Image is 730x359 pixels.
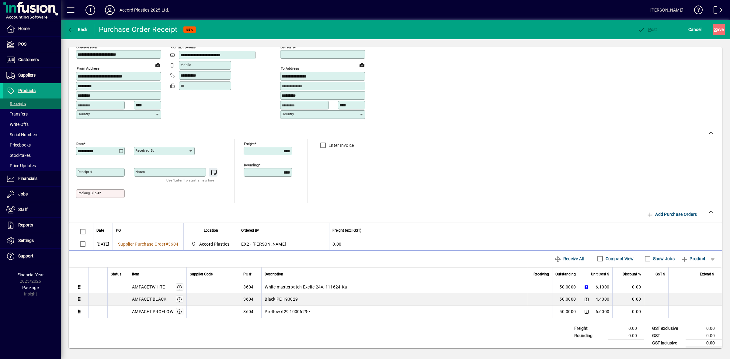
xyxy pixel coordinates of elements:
[190,271,213,278] span: Supplier Code
[18,73,36,78] span: Suppliers
[690,1,703,21] a: Knowledge Base
[241,227,326,234] div: Ordered By
[552,293,579,305] td: 50.0000
[714,25,724,34] span: ave
[261,305,528,318] td: Proflow 629 1000629-k
[132,271,139,278] span: Item
[650,5,683,15] div: [PERSON_NAME]
[76,141,84,146] mat-label: Date
[681,254,705,264] span: Product
[116,241,180,247] a: Supplier Purchase Order#3604
[713,24,725,35] button: Save
[612,293,644,305] td: 0.00
[3,171,61,186] a: Financials
[3,187,61,202] a: Jobs
[582,307,591,316] button: Change Price Levels
[118,242,165,247] span: Supplier Purchase Order
[240,293,261,305] td: 3604
[261,281,528,293] td: White masterbatch Excite 24A, 111624-Ka
[3,37,61,52] a: POS
[18,57,39,62] span: Customers
[67,27,88,32] span: Back
[534,271,549,278] span: Receiving
[638,27,657,32] span: ost
[241,227,259,234] span: Ordered By
[66,24,89,35] button: Back
[6,132,38,137] span: Serial Numbers
[3,52,61,67] a: Customers
[596,296,610,302] span: 4.4000
[6,101,26,106] span: Receipts
[111,271,121,278] span: Status
[6,112,28,116] span: Transfers
[244,141,255,146] mat-label: Freight
[153,60,163,70] a: View on map
[612,281,644,293] td: 0.00
[61,24,94,35] app-page-header-button: Back
[3,150,61,161] a: Stocktakes
[678,253,708,264] button: Product
[3,140,61,150] a: Pricebooks
[166,177,214,184] mat-hint: Use 'Enter' to start a new line
[3,119,61,129] a: Write Offs
[3,218,61,233] a: Reports
[18,192,28,196] span: Jobs
[646,209,697,219] span: Add Purchase Orders
[93,238,113,250] td: [DATE]
[190,240,232,248] span: Accord Plastics
[612,305,644,318] td: 0.00
[596,309,610,315] span: 6.6000
[100,5,120,16] button: Profile
[186,28,193,32] span: NEW
[582,283,591,291] button: Change Price Levels
[357,60,367,70] a: View on map
[18,207,28,212] span: Staff
[165,242,168,247] span: #
[244,163,259,167] mat-label: Rounding
[552,253,586,264] button: Receive All
[135,148,154,153] mat-label: Received by
[17,272,44,277] span: Financial Year
[608,332,644,339] td: 0.00
[3,233,61,248] a: Settings
[3,98,61,109] a: Receipts
[22,285,39,290] span: Package
[608,325,644,332] td: 0.00
[623,271,641,278] span: Discount %
[636,24,659,35] button: Post
[571,332,608,339] td: Rounding
[18,26,30,31] span: Home
[204,227,218,234] span: Location
[3,249,61,264] a: Support
[180,63,191,67] mat-label: Mobile
[132,284,165,290] div: AMPACETWHITE
[6,143,31,147] span: Pricebooks
[649,339,686,347] td: GST inclusive
[132,296,166,302] div: AMPACET BLACK
[700,271,714,278] span: Extend $
[655,271,665,278] span: GST $
[644,209,699,220] button: Add Purchase Orders
[18,238,34,243] span: Settings
[709,1,722,21] a: Logout
[714,27,717,32] span: S
[332,227,361,234] span: Freight (excl GST)
[571,325,608,332] td: Freight
[96,227,104,234] span: Date
[648,27,651,32] span: P
[18,223,33,227] span: Reports
[6,163,36,168] span: Price Updates
[135,170,145,174] mat-label: Notes
[6,122,29,127] span: Write Offs
[649,332,686,339] td: GST
[280,45,296,49] mat-label: Deliver To
[3,109,61,119] a: Transfers
[687,24,703,35] button: Cancel
[686,325,722,332] td: 0.00
[240,305,261,318] td: 3604
[18,42,26,47] span: POS
[199,241,230,247] span: Accord Plastics
[555,271,576,278] span: Outstanding
[261,293,528,305] td: Black PE 193029
[78,191,99,195] mat-label: Packing Slip #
